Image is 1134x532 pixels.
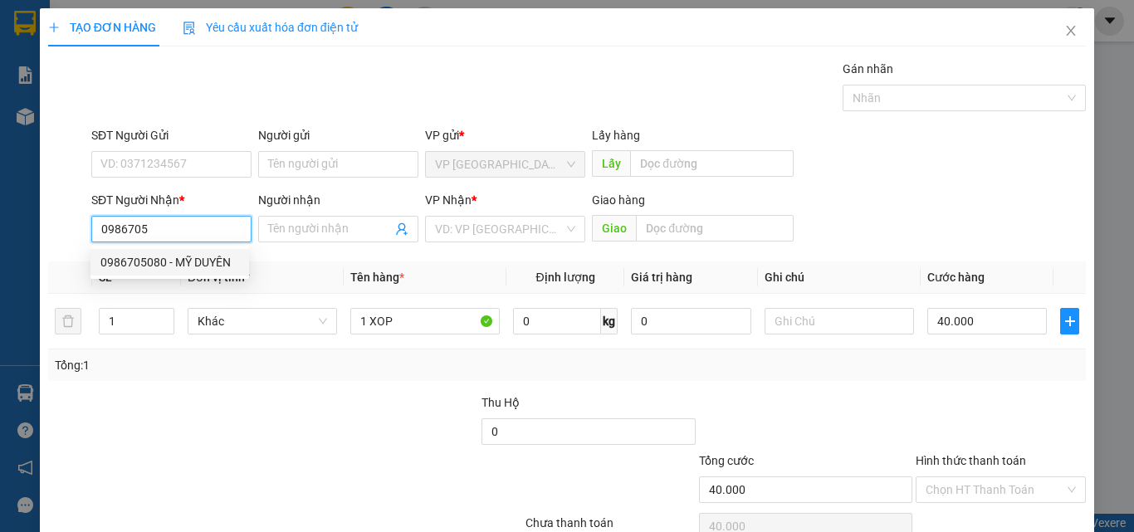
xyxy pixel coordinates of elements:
[592,150,630,177] span: Lấy
[55,308,81,334] button: delete
[395,222,408,236] span: user-add
[90,249,249,276] div: 0986705080 - MỸ DUYÊN
[601,308,618,334] span: kg
[592,215,636,242] span: Giao
[631,271,692,284] span: Giá trị hàng
[91,126,252,144] div: SĐT Người Gửi
[843,62,893,76] label: Gán nhãn
[535,271,594,284] span: Định lượng
[48,22,60,33] span: plus
[258,126,418,144] div: Người gửi
[758,261,921,294] th: Ghi chú
[350,271,404,284] span: Tên hàng
[592,129,640,142] span: Lấy hàng
[631,308,750,334] input: 0
[100,253,239,271] div: 0986705080 - MỸ DUYÊN
[765,308,914,334] input: Ghi Chú
[48,21,156,34] span: TẠO ĐƠN HÀNG
[1064,24,1078,37] span: close
[435,152,575,177] span: VP Sài Gòn
[699,454,754,467] span: Tổng cước
[258,191,418,209] div: Người nhận
[481,396,520,409] span: Thu Hộ
[425,193,472,207] span: VP Nhận
[636,215,794,242] input: Dọc đường
[1061,315,1078,328] span: plus
[425,126,585,144] div: VP gửi
[1048,8,1094,55] button: Close
[630,150,794,177] input: Dọc đường
[927,271,985,284] span: Cước hàng
[183,21,358,34] span: Yêu cầu xuất hóa đơn điện tử
[592,193,645,207] span: Giao hàng
[55,356,439,374] div: Tổng: 1
[91,191,252,209] div: SĐT Người Nhận
[916,454,1026,467] label: Hình thức thanh toán
[183,22,196,35] img: icon
[198,309,327,334] span: Khác
[1060,308,1079,334] button: plus
[350,308,500,334] input: VD: Bàn, Ghế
